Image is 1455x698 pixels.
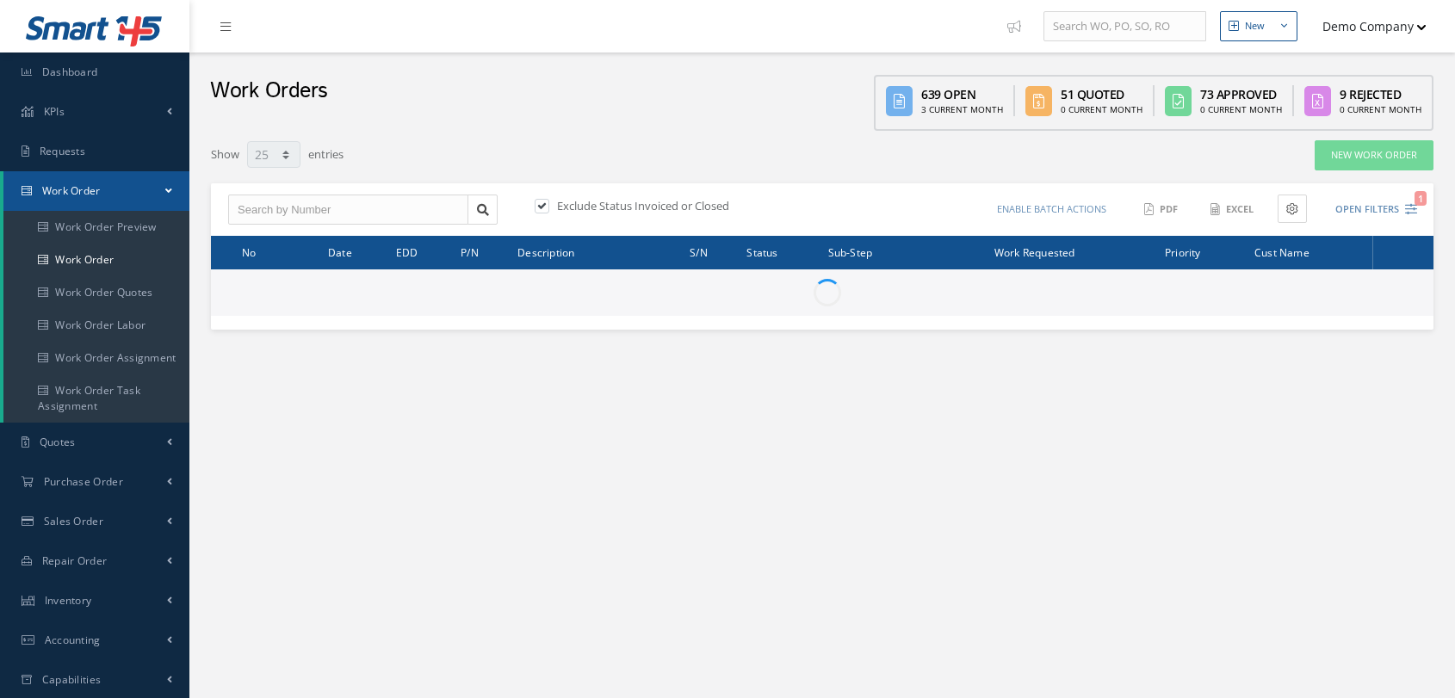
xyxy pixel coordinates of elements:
span: P/N [461,244,479,260]
div: 0 Current Month [1200,103,1282,116]
a: Work Order [3,171,189,211]
div: 51 Quoted [1061,85,1142,103]
span: EDD [396,244,418,260]
span: Accounting [45,633,101,647]
div: Exclude Status Invoiced or Closed [531,198,823,218]
button: Excel [1202,195,1265,225]
div: 0 Current Month [1061,103,1142,116]
span: 1 [1415,191,1427,206]
span: Description [517,244,574,260]
span: Purchase Order [44,474,123,489]
div: New [1245,19,1265,34]
span: Sub-Step [828,244,873,260]
span: S/N [690,244,708,260]
label: Exclude Status Invoiced or Closed [553,198,729,213]
label: Show [211,139,239,164]
span: No [242,244,256,260]
label: entries [308,139,344,164]
a: Work Order Labor [3,309,189,342]
button: Enable batch actions [981,195,1123,225]
a: Work Order Assignment [3,342,189,374]
span: Work Order [42,183,101,198]
span: Quotes [40,435,76,449]
a: Work Order Quotes [3,276,189,309]
span: Status [746,244,777,260]
a: Work Order [3,244,189,276]
h2: Work Orders [210,78,328,104]
div: 9 Rejected [1340,85,1421,103]
div: 0 Current Month [1340,103,1421,116]
input: Search WO, PO, SO, RO [1043,11,1206,42]
span: Capabilities [42,672,102,687]
div: 73 Approved [1200,85,1282,103]
span: Dashboard [42,65,98,79]
a: Work Order Task Assignment [3,374,189,423]
button: Open Filters1 [1320,195,1417,224]
div: 639 Open [921,85,1003,103]
span: Cust Name [1254,244,1309,260]
button: PDF [1136,195,1189,225]
span: Inventory [45,593,92,608]
span: Work Requested [994,244,1075,260]
span: Priority [1165,244,1201,260]
button: New [1220,11,1297,41]
span: Repair Order [42,553,108,568]
a: Work Order Preview [3,211,189,244]
span: KPIs [44,104,65,119]
span: Date [328,244,352,260]
span: Requests [40,144,85,158]
div: 3 Current Month [921,103,1003,116]
input: Search by Number [228,195,468,225]
a: New Work Order [1315,140,1433,170]
span: Sales Order [44,514,103,528]
button: Demo Company [1306,9,1427,43]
